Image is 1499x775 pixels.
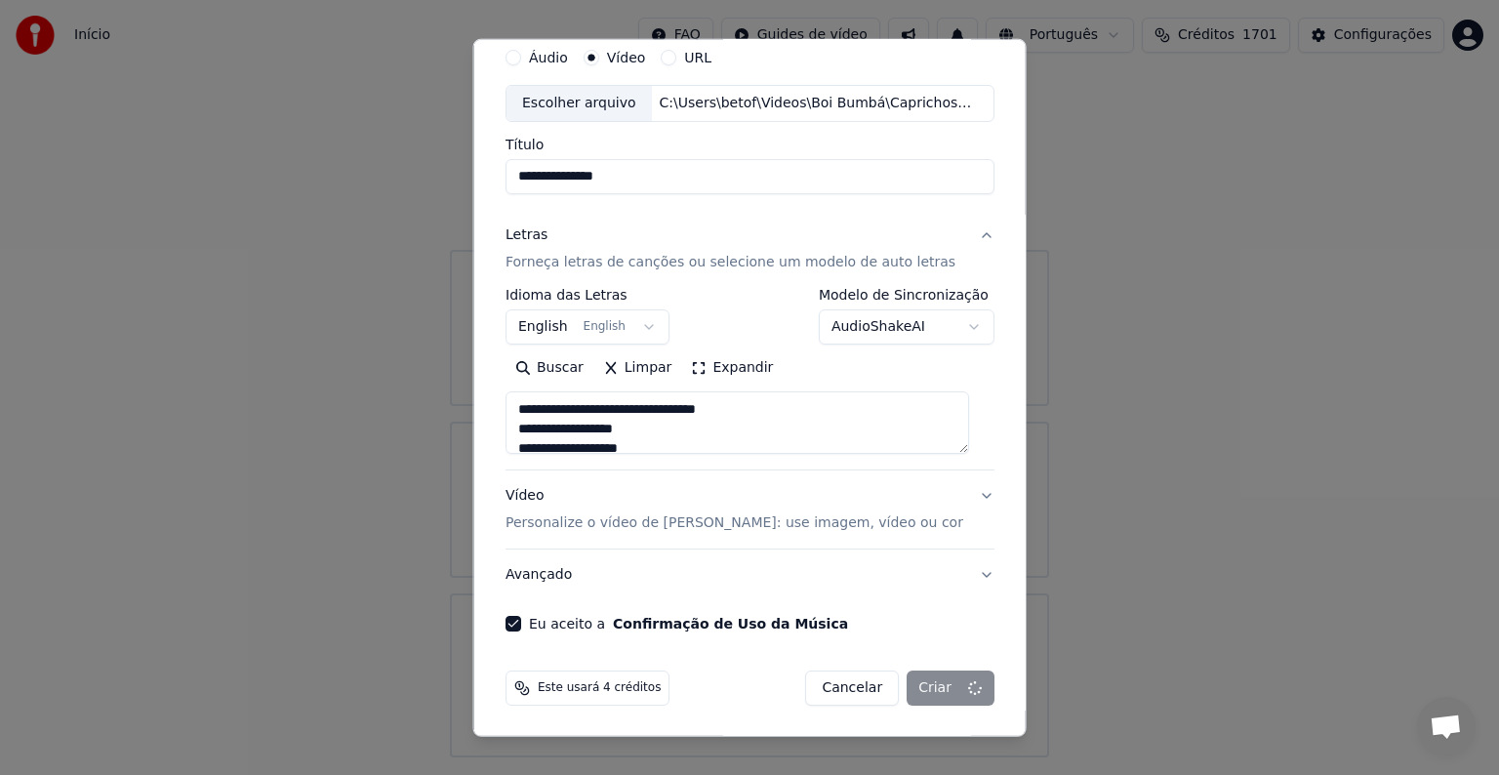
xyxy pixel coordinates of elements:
button: LetrasForneça letras de canções ou selecione um modelo de auto letras [506,210,994,288]
button: Expandir [681,352,783,384]
p: Forneça letras de canções ou selecione um modelo de auto letras [506,253,955,272]
div: Letras [506,225,547,245]
label: URL [684,51,711,64]
label: Eu aceito a [529,617,848,631]
button: Avançado [506,550,994,600]
button: Limpar [592,352,681,384]
div: C:\Users\betof\Videos\Boi Bumbá\Caprichoso 2004\[PERSON_NAME] Tupinambá Boi Caprichoso 2004 (Pari... [651,94,983,113]
button: Eu aceito a [613,617,848,631]
label: Vídeo [606,51,645,64]
button: Cancelar [805,671,899,706]
label: Áudio [529,51,568,64]
span: Este usará 4 créditos [538,680,661,696]
p: Personalize o vídeo de [PERSON_NAME]: use imagem, vídeo ou cor [506,513,963,533]
button: Buscar [506,352,593,384]
label: Modelo de Sincronização [818,288,993,302]
div: LetrasForneça letras de canções ou selecione um modelo de auto letras [506,288,994,469]
div: Vídeo [506,486,963,533]
div: Escolher arquivo [506,86,652,121]
label: Idioma das Letras [506,288,669,302]
button: VídeoPersonalize o vídeo de [PERSON_NAME]: use imagem, vídeo ou cor [506,470,994,549]
label: Título [506,138,994,151]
